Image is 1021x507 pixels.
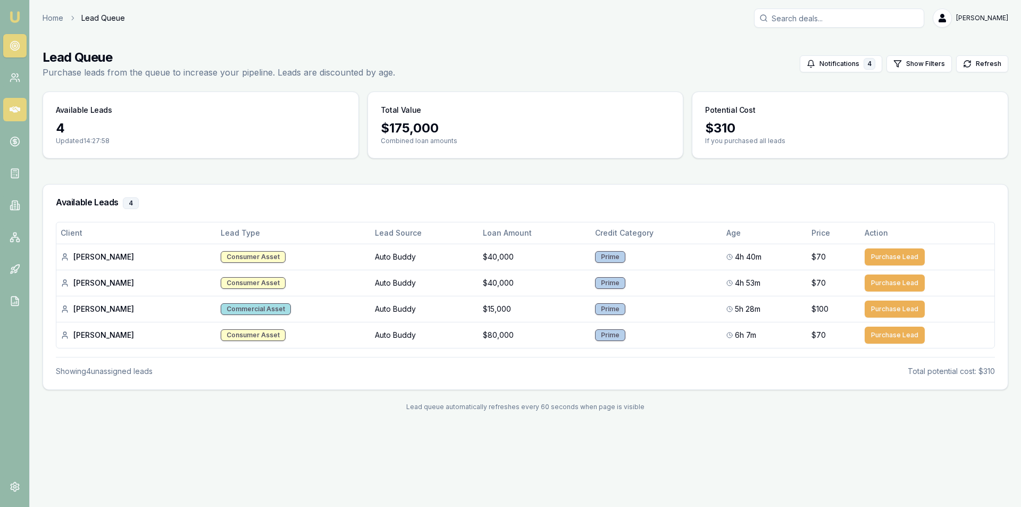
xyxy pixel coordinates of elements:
button: Show Filters [886,55,952,72]
div: 4 [864,58,875,70]
span: 4h 53m [735,278,760,288]
td: Auto Buddy [371,296,479,322]
p: If you purchased all leads [705,137,995,145]
span: $70 [811,278,826,288]
a: Home [43,13,63,23]
p: Combined loan amounts [381,137,671,145]
div: Commercial Asset [221,303,291,315]
div: [PERSON_NAME] [61,304,212,314]
button: Purchase Lead [865,327,925,344]
div: 4 [123,197,139,209]
div: Showing 4 unassigned lead s [56,366,153,377]
div: Lead queue automatically refreshes every 60 seconds when page is visible [43,403,1008,411]
h3: Available Leads [56,105,112,115]
span: 4h 40m [735,252,761,262]
h3: Total Value [381,105,421,115]
p: Updated 14:27:58 [56,137,346,145]
div: [PERSON_NAME] [61,278,212,288]
td: $15,000 [479,296,591,322]
span: 6h 7m [735,330,756,340]
div: Prime [595,251,625,263]
img: emu-icon-u.png [9,11,21,23]
button: Purchase Lead [865,248,925,265]
td: $40,000 [479,244,591,270]
td: $80,000 [479,322,591,348]
button: Notifications4 [800,55,882,72]
div: Total potential cost: $310 [908,366,995,377]
div: $ 310 [705,120,995,137]
th: Action [860,222,994,244]
span: [PERSON_NAME] [956,14,1008,22]
div: Prime [595,329,625,341]
button: Purchase Lead [865,275,925,292]
input: Search deals [754,9,924,28]
p: Purchase leads from the queue to increase your pipeline. Leads are discounted by age. [43,66,395,79]
button: Purchase Lead [865,301,925,318]
span: $70 [811,252,826,262]
span: $100 [811,304,828,314]
div: 4 [56,120,346,137]
th: Lead Type [216,222,370,244]
td: Auto Buddy [371,244,479,270]
div: Prime [595,277,625,289]
th: Price [807,222,860,244]
nav: breadcrumb [43,13,125,23]
h3: Available Leads [56,197,995,209]
span: $70 [811,330,826,340]
div: $ 175,000 [381,120,671,137]
button: Refresh [956,55,1008,72]
div: [PERSON_NAME] [61,330,212,340]
th: Loan Amount [479,222,591,244]
div: Consumer Asset [221,329,286,341]
td: $40,000 [479,270,591,296]
div: Prime [595,303,625,315]
th: Credit Category [591,222,722,244]
span: Lead Queue [81,13,125,23]
span: 5h 28m [735,304,760,314]
h1: Lead Queue [43,49,395,66]
td: Auto Buddy [371,322,479,348]
th: Client [56,222,216,244]
div: Consumer Asset [221,277,286,289]
th: Age [722,222,807,244]
div: Consumer Asset [221,251,286,263]
th: Lead Source [371,222,479,244]
div: [PERSON_NAME] [61,252,212,262]
td: Auto Buddy [371,270,479,296]
h3: Potential Cost [705,105,755,115]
